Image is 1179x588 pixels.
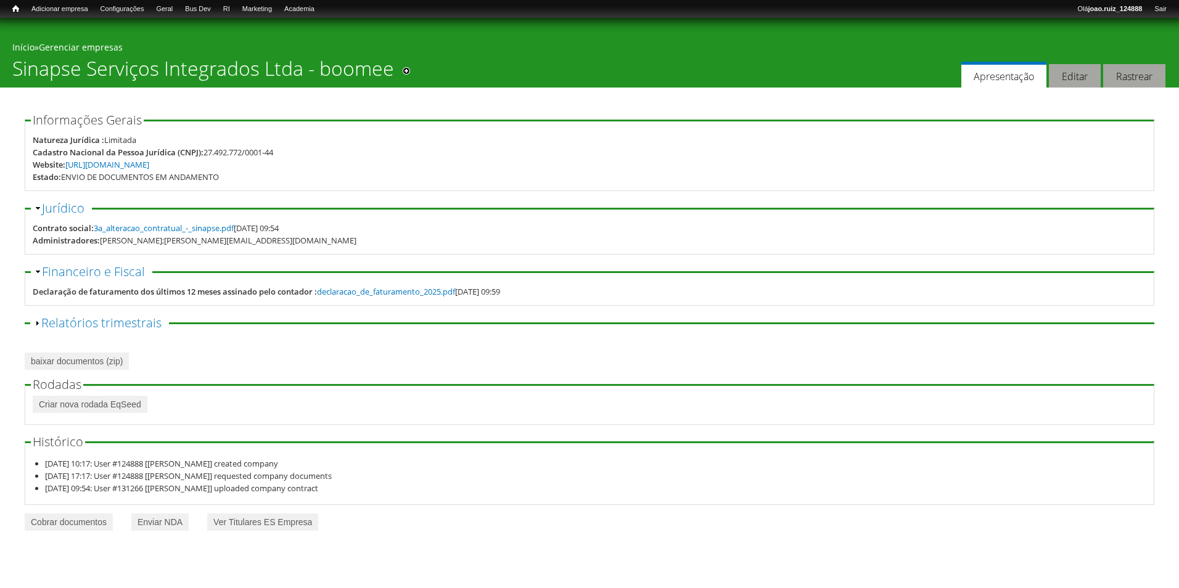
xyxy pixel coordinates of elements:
[1148,3,1173,15] a: Sair
[217,3,236,15] a: RI
[104,134,136,146] div: Limitada
[94,223,234,234] a: 3a_alteracao_contratual_-_sinapse.pdf
[278,3,321,15] a: Academia
[42,263,145,280] a: Financeiro e Fiscal
[6,3,25,15] a: Início
[12,4,19,13] span: Início
[317,286,455,297] a: declaracao_de_faturamento_2025.pdf
[12,57,394,88] h1: Sinapse Serviços Integrados Ltda - boomee
[45,482,1147,494] li: [DATE] 09:54: User #131266 [[PERSON_NAME]] uploaded company contract
[12,41,35,53] a: Início
[65,159,149,170] a: [URL][DOMAIN_NAME]
[94,223,279,234] span: [DATE] 09:54
[12,41,1167,57] div: »
[236,3,278,15] a: Marketing
[45,470,1147,482] li: [DATE] 17:17: User #124888 [[PERSON_NAME]] requested company documents
[1103,64,1165,88] a: Rastrear
[1049,64,1101,88] a: Editar
[179,3,217,15] a: Bus Dev
[33,171,61,183] div: Estado:
[1088,5,1143,12] strong: joao.ruiz_124888
[25,3,94,15] a: Adicionar empresa
[33,234,100,247] div: Administradores:
[207,513,318,531] a: Ver Titulares ES Empresa
[42,200,84,216] a: Jurídico
[33,376,81,393] span: Rodadas
[150,3,179,15] a: Geral
[33,433,83,450] span: Histórico
[100,234,356,247] div: [PERSON_NAME];[PERSON_NAME][EMAIL_ADDRESS][DOMAIN_NAME]
[41,314,162,331] a: Relatórios trimestrais
[33,146,203,158] div: Cadastro Nacional da Pessoa Jurídica (CNPJ):
[94,3,150,15] a: Configurações
[39,41,123,53] a: Gerenciar empresas
[25,353,129,370] a: baixar documentos (zip)
[317,286,500,297] span: [DATE] 09:59
[33,134,104,146] div: Natureza Jurídica :
[1071,3,1148,15] a: Olájoao.ruiz_124888
[33,112,142,128] span: Informações Gerais
[131,513,189,531] a: Enviar NDA
[61,171,219,183] div: ENVIO DE DOCUMENTOS EM ANDAMENTO
[25,513,113,531] a: Cobrar documentos
[203,146,273,158] div: 27.492.772/0001-44
[45,457,1147,470] li: [DATE] 10:17: User #124888 [[PERSON_NAME]] created company
[33,285,317,298] div: Declaração de faturamento dos últimos 12 meses assinado pelo contador :
[961,62,1046,88] a: Apresentação
[33,158,65,171] div: Website:
[33,222,94,234] div: Contrato social:
[33,396,147,413] a: Criar nova rodada EqSeed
